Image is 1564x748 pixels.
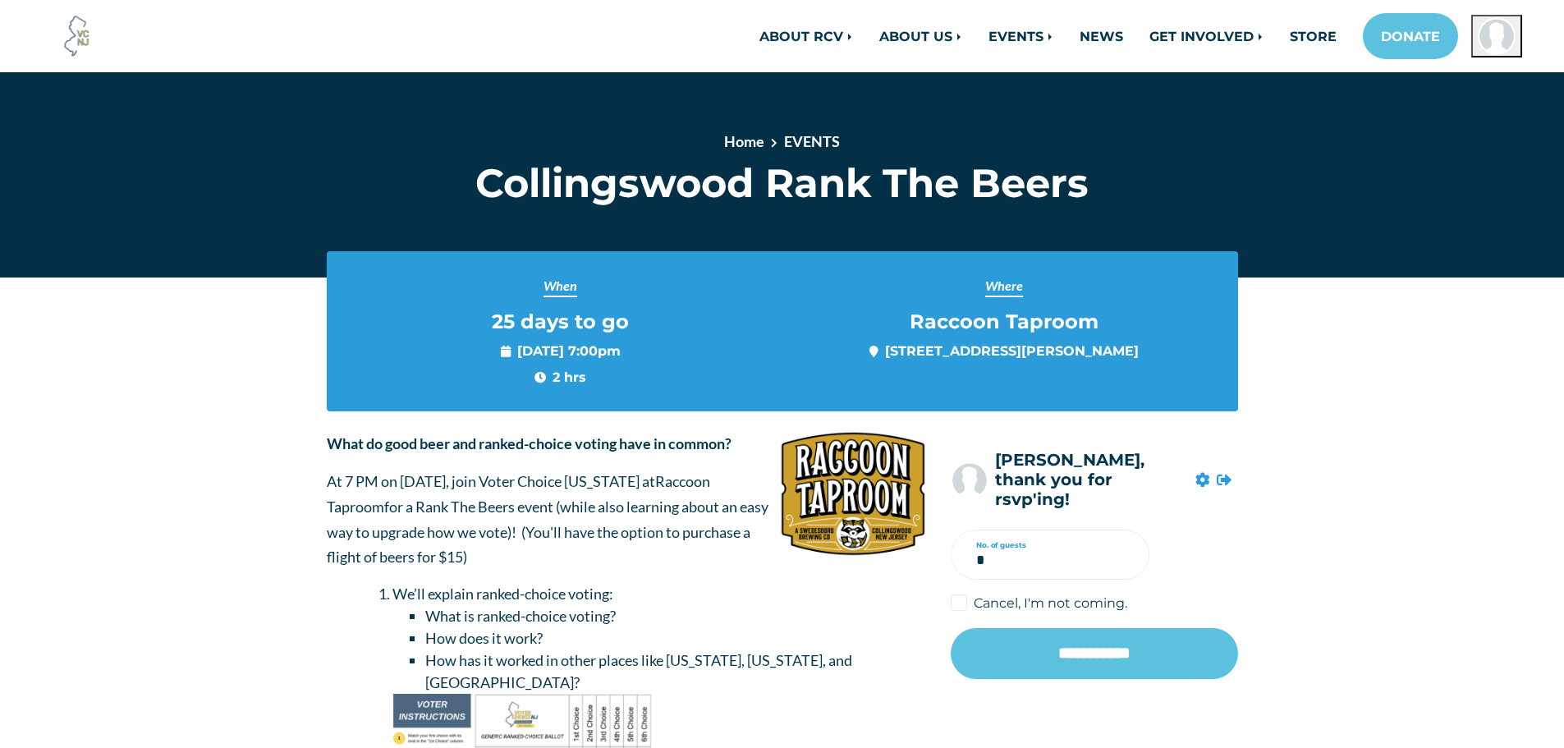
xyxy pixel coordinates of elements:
[327,434,732,452] strong: What do good beer and ranked-choice voting have in common?
[746,20,866,53] a: ABOUT RCV
[974,593,1127,613] label: Cancel, I'm not coming.
[1217,469,1231,491] a: Logout
[327,469,926,569] p: At 7 PM on [DATE], join Voter Choice [US_STATE] at for a Rank The Beers event (while also learnin...
[784,132,840,150] a: EVENTS
[501,341,621,360] span: [DATE] 7:00pm
[443,159,1121,207] h1: Collingswood Rank The Beers
[866,20,975,53] a: ABOUT US
[885,342,1139,359] a: [STREET_ADDRESS][PERSON_NAME]
[534,367,586,387] span: 2 hrs
[502,131,1062,159] nav: breadcrumb
[425,649,926,694] li: How has it worked in other places like [US_STATE], [US_STATE], and [GEOGRAPHIC_DATA]?
[995,451,1189,510] h5: [PERSON_NAME], thank you for rsvp'ing!
[1277,20,1350,53] a: STORE
[444,13,1522,59] nav: Main navigation
[780,431,926,557] img: silologo1.png
[985,276,1023,297] span: Where
[1478,17,1516,55] img: Philip Welsh
[327,472,710,516] span: Raccoon Taproom
[910,310,1098,334] span: Raccoon Taproom
[975,20,1066,53] a: EVENTS
[951,461,988,499] img: Philip Welsh
[544,276,577,297] span: When
[1195,469,1210,491] a: Your settings
[425,605,926,627] li: What is ranked-choice voting?
[492,310,629,334] span: 25 days to go
[327,523,750,567] span: ou'll have the option to purchase a flight of beers for $15)
[1471,15,1522,57] button: Open profile menu for Philip Welsh
[1136,20,1277,53] a: GET INVOLVED
[1363,13,1458,59] a: DONATE
[425,627,926,649] li: How does it work?
[724,132,764,150] a: Home
[1066,20,1136,53] a: NEWS
[55,14,99,58] img: Voter Choice NJ
[327,251,1238,411] section: Event info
